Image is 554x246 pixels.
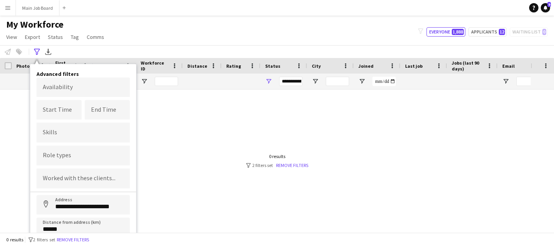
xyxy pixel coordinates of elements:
[265,78,272,85] button: Open Filter Menu
[84,32,107,42] a: Comms
[3,32,20,42] a: View
[312,63,321,69] span: City
[87,33,104,40] span: Comms
[45,32,66,42] a: Status
[55,235,91,244] button: Remove filters
[37,70,130,77] h4: Advanced filters
[5,62,12,69] input: Column with Header Selection
[141,60,169,72] span: Workforce ID
[246,162,308,168] div: 2 filters set
[16,63,30,69] span: Photo
[6,33,17,40] span: View
[541,3,550,12] a: 9
[502,78,509,85] button: Open Filter Menu
[499,29,505,35] span: 12
[32,47,42,56] app-action-btn: Advanced filters
[25,33,40,40] span: Export
[276,162,308,168] a: Remove filters
[44,47,53,56] app-action-btn: Export XLSX
[358,63,374,69] span: Joined
[187,63,207,69] span: Distance
[43,152,124,159] input: Type to search role types...
[141,78,148,85] button: Open Filter Menu
[68,32,82,42] a: Tag
[55,60,70,72] span: First Name
[502,63,515,69] span: Email
[265,63,280,69] span: Status
[468,27,507,37] button: Applicants12
[71,33,79,40] span: Tag
[326,77,349,86] input: City Filter Input
[452,29,464,35] span: 1,888
[48,33,63,40] span: Status
[155,77,178,86] input: Workforce ID Filter Input
[426,27,465,37] button: Everyone1,888
[22,32,43,42] a: Export
[246,153,308,159] div: 0 results
[98,63,121,69] span: Last Name
[358,78,365,85] button: Open Filter Menu
[16,0,59,16] button: Main Job Board
[452,60,484,72] span: Jobs (last 90 days)
[405,63,423,69] span: Last job
[6,19,63,30] span: My Workforce
[226,63,241,69] span: Rating
[43,175,124,182] input: Type to search clients...
[33,237,55,242] span: 2 filters set
[312,78,319,85] button: Open Filter Menu
[43,129,124,136] input: Type to search skills...
[372,77,396,86] input: Joined Filter Input
[547,2,551,7] span: 9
